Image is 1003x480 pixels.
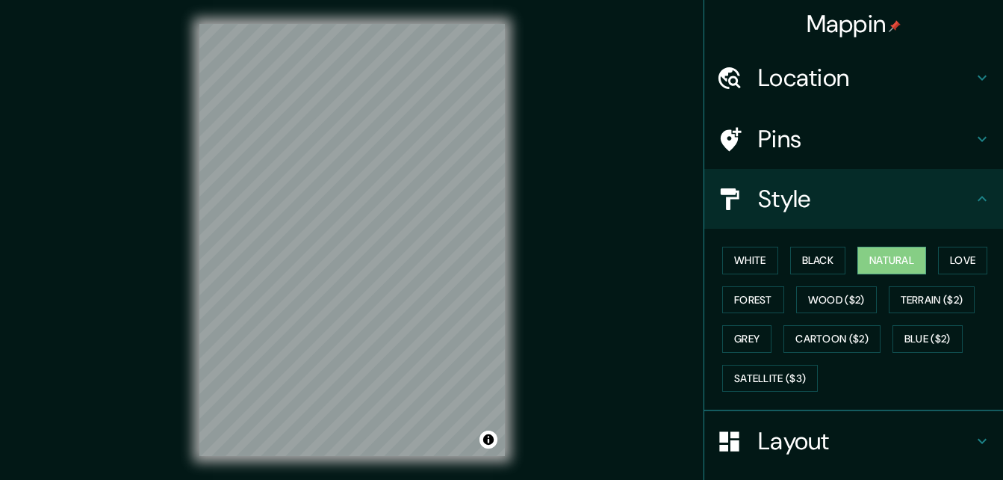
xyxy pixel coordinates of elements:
[857,247,926,274] button: Natural
[870,422,987,464] iframe: Help widget launcher
[722,325,771,353] button: Grey
[758,184,973,214] h4: Style
[758,426,973,456] h4: Layout
[938,247,987,274] button: Love
[704,411,1003,471] div: Layout
[796,286,877,314] button: Wood ($2)
[479,431,497,449] button: Toggle attribution
[758,63,973,93] h4: Location
[704,169,1003,229] div: Style
[889,286,975,314] button: Terrain ($2)
[199,24,505,456] canvas: Map
[889,20,901,32] img: pin-icon.png
[704,48,1003,108] div: Location
[892,325,963,353] button: Blue ($2)
[790,247,846,274] button: Black
[704,109,1003,169] div: Pins
[722,247,778,274] button: White
[807,9,901,39] h4: Mappin
[783,325,881,353] button: Cartoon ($2)
[722,286,784,314] button: Forest
[758,124,973,154] h4: Pins
[722,365,818,393] button: Satellite ($3)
